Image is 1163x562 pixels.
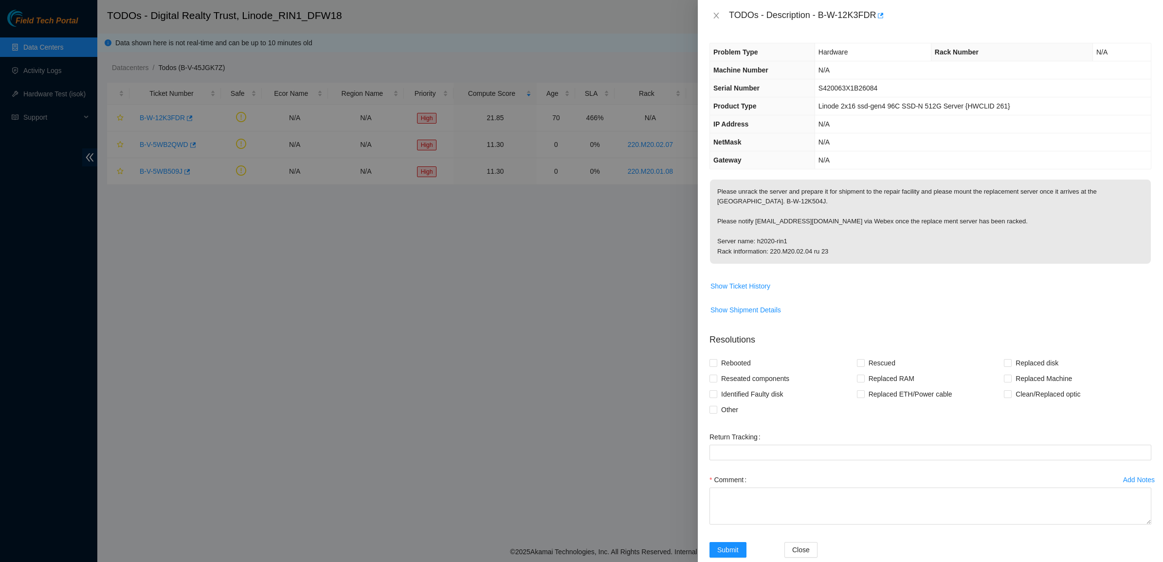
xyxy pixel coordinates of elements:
[713,156,742,164] span: Gateway
[713,102,756,110] span: Product Type
[713,48,758,56] span: Problem Type
[710,180,1151,264] p: Please unrack the server and prepare it for shipment to the repair facility and please mount the ...
[818,138,830,146] span: N/A
[709,488,1151,525] textarea: Comment
[818,156,830,164] span: N/A
[1123,472,1155,488] button: Add Notes
[709,445,1151,460] input: Return Tracking
[1012,386,1084,402] span: Clean/Replaced optic
[713,138,742,146] span: NetMask
[709,11,723,20] button: Close
[717,355,755,371] span: Rebooted
[717,544,739,555] span: Submit
[935,48,979,56] span: Rack Number
[865,386,956,402] span: Replaced ETH/Power cable
[709,326,1151,346] p: Resolutions
[717,386,787,402] span: Identified Faulty disk
[717,402,742,417] span: Other
[710,278,771,294] button: Show Ticket History
[818,84,877,92] span: S420063X1B26084
[865,371,918,386] span: Replaced RAM
[784,542,818,558] button: Close
[1096,48,1108,56] span: N/A
[818,120,830,128] span: N/A
[865,355,899,371] span: Rescued
[713,66,768,74] span: Machine Number
[1012,371,1076,386] span: Replaced Machine
[709,542,746,558] button: Submit
[1123,476,1155,483] div: Add Notes
[818,66,830,74] span: N/A
[710,302,781,318] button: Show Shipment Details
[710,305,781,315] span: Show Shipment Details
[818,48,848,56] span: Hardware
[1012,355,1062,371] span: Replaced disk
[709,429,764,445] label: Return Tracking
[729,8,1151,23] div: TODOs - Description - B-W-12K3FDR
[710,281,770,291] span: Show Ticket History
[713,120,748,128] span: IP Address
[717,371,793,386] span: Reseated components
[792,544,810,555] span: Close
[709,472,750,488] label: Comment
[713,84,760,92] span: Serial Number
[818,102,1010,110] span: Linode 2x16 ssd-gen4 96C SSD-N 512G Server {HWCLID 261}
[712,12,720,19] span: close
